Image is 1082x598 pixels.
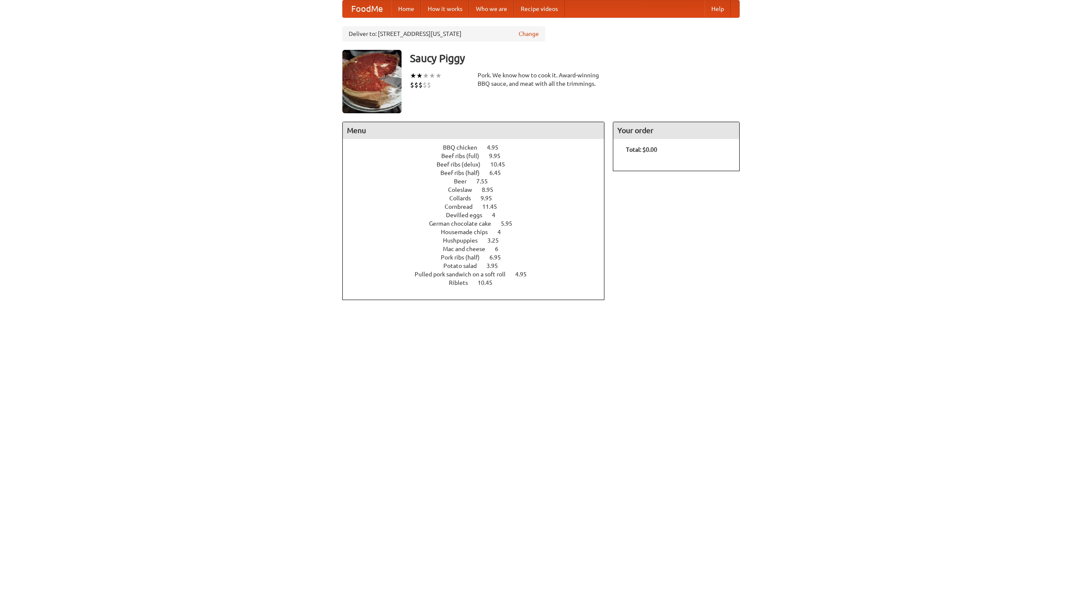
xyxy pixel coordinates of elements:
span: 4.95 [487,144,507,151]
span: 8.95 [482,186,502,193]
a: Beef ribs (half) 6.45 [440,169,516,176]
li: ★ [416,71,423,80]
span: Mac and cheese [443,246,494,252]
span: 11.45 [482,203,505,210]
a: Housemade chips 4 [441,229,516,235]
img: angular.jpg [342,50,402,113]
span: Collards [449,195,479,202]
span: Devilled eggs [446,212,491,218]
span: 4 [497,229,509,235]
span: 9.95 [489,153,509,159]
span: 6 [495,246,507,252]
a: Collards 9.95 [449,195,508,202]
a: BBQ chicken 4.95 [443,144,514,151]
li: ★ [435,71,442,80]
a: Mac and cheese 6 [443,246,514,252]
span: 3.25 [487,237,507,244]
span: BBQ chicken [443,144,486,151]
span: 6.45 [489,169,509,176]
a: Recipe videos [514,0,565,17]
li: $ [418,80,423,90]
span: Pork ribs (half) [441,254,488,261]
div: Deliver to: [STREET_ADDRESS][US_STATE] [342,26,545,41]
a: How it works [421,0,469,17]
a: Pork ribs (half) 6.95 [441,254,516,261]
li: $ [423,80,427,90]
a: Hushpuppies 3.25 [443,237,514,244]
span: 4 [492,212,504,218]
span: Potato salad [443,262,485,269]
h3: Saucy Piggy [410,50,740,67]
a: Cornbread 11.45 [445,203,513,210]
li: ★ [410,71,416,80]
li: ★ [429,71,435,80]
span: 9.95 [481,195,500,202]
span: German chocolate cake [429,220,500,227]
span: Hushpuppies [443,237,486,244]
a: Home [391,0,421,17]
li: $ [414,80,418,90]
b: Total: $0.00 [626,146,657,153]
span: 10.45 [490,161,514,168]
a: FoodMe [343,0,391,17]
span: Riblets [449,279,476,286]
span: 5.95 [501,220,521,227]
li: $ [410,80,414,90]
a: Riblets 10.45 [449,279,508,286]
a: German chocolate cake 5.95 [429,220,528,227]
li: ★ [423,71,429,80]
a: Devilled eggs 4 [446,212,511,218]
span: 3.95 [486,262,506,269]
span: 7.55 [476,178,496,185]
a: Beef ribs (delux) 10.45 [437,161,521,168]
a: Help [705,0,731,17]
span: 10.45 [478,279,501,286]
span: 6.95 [489,254,509,261]
a: Beef ribs (full) 9.95 [441,153,516,159]
span: Beef ribs (half) [440,169,488,176]
a: Beer 7.55 [454,178,503,185]
h4: Menu [343,122,604,139]
span: Cornbread [445,203,481,210]
span: Beer [454,178,475,185]
h4: Your order [613,122,739,139]
span: 4.95 [515,271,535,278]
span: Beef ribs (full) [441,153,488,159]
li: $ [427,80,431,90]
span: Coleslaw [448,186,481,193]
a: Change [519,30,539,38]
span: Pulled pork sandwich on a soft roll [415,271,514,278]
a: Potato salad 3.95 [443,262,514,269]
div: Pork. We know how to cook it. Award-winning BBQ sauce, and meat with all the trimmings. [478,71,604,88]
span: Beef ribs (delux) [437,161,489,168]
a: Pulled pork sandwich on a soft roll 4.95 [415,271,542,278]
span: Housemade chips [441,229,496,235]
a: Who we are [469,0,514,17]
a: Coleslaw 8.95 [448,186,509,193]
